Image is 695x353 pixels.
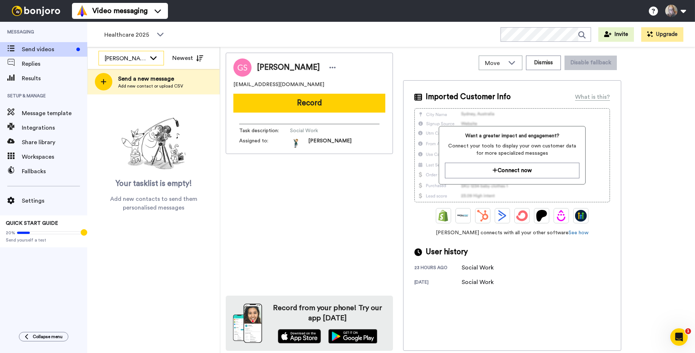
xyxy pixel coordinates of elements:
img: Ontraport [457,210,469,222]
a: See how [569,230,588,235]
img: Image of Georgina Smith [233,58,252,77]
span: Share library [22,138,87,147]
img: playstore [328,329,377,344]
span: 20% [6,230,15,236]
img: ConvertKit [516,210,528,222]
img: ready-set-action.png [117,115,190,173]
div: [PERSON_NAME] [105,54,146,63]
div: [DATE] [414,279,462,287]
span: Message template [22,109,87,118]
button: Connect now [445,163,579,178]
img: bj-logo-header-white.svg [9,6,63,16]
span: Video messaging [92,6,148,16]
img: GoHighLevel [575,210,587,222]
img: vm-color.svg [76,5,88,17]
span: Send a new message [118,74,183,83]
span: Send videos [22,45,73,54]
span: Add new contacts to send them personalised messages [98,195,209,212]
span: Your tasklist is empty! [116,178,192,189]
span: Task description : [239,127,290,134]
span: Settings [22,196,87,205]
div: Tooltip anchor [81,229,87,236]
button: Invite [598,27,634,42]
h4: Record from your phone! Try our app [DATE] [269,303,386,323]
span: Add new contact or upload CSV [118,83,183,89]
iframe: Intercom live chat [670,328,688,346]
button: Disable fallback [565,56,617,70]
span: QUICK START GUIDE [6,221,58,226]
span: Results [22,74,87,83]
span: Send yourself a test [6,237,81,243]
span: Healthcare 2025 [104,31,153,39]
span: Integrations [22,123,87,132]
span: [EMAIL_ADDRESS][DOMAIN_NAME] [233,81,324,88]
img: appstore [278,329,321,344]
button: Upgrade [641,27,683,42]
span: Replies [22,60,87,68]
button: Dismiss [526,56,561,70]
button: Newest [167,51,209,65]
span: Connect your tools to display your own customer data for more specialized messages [445,142,579,157]
img: ActiveCampaign [497,210,508,222]
button: Record [233,94,385,113]
span: Social Work [290,127,359,134]
span: Move [485,59,505,68]
button: Collapse menu [19,332,68,341]
span: Want a greater impact and engagement? [445,132,579,139]
div: 23 hours ago [414,265,462,272]
div: Social Work [462,263,498,272]
span: [PERSON_NAME] [257,62,320,73]
span: [PERSON_NAME] connects with all your other software [414,229,610,236]
img: Drip [555,210,567,222]
span: Imported Customer Info [426,92,511,102]
span: Workspaces [22,153,87,161]
div: Social Work [462,278,498,287]
span: 1 [685,328,691,334]
img: 4f32d8f4-0333-4524-bff2-317a11f1aa2b-1618226646.jpg [290,137,301,148]
img: Hubspot [477,210,489,222]
span: [PERSON_NAME] [308,137,351,148]
img: Patreon [536,210,547,222]
img: Shopify [438,210,449,222]
div: What is this? [575,93,610,101]
span: Assigned to: [239,137,290,148]
span: Collapse menu [33,334,63,340]
span: Fallbacks [22,167,87,176]
span: User history [426,247,468,257]
img: download [233,304,262,343]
